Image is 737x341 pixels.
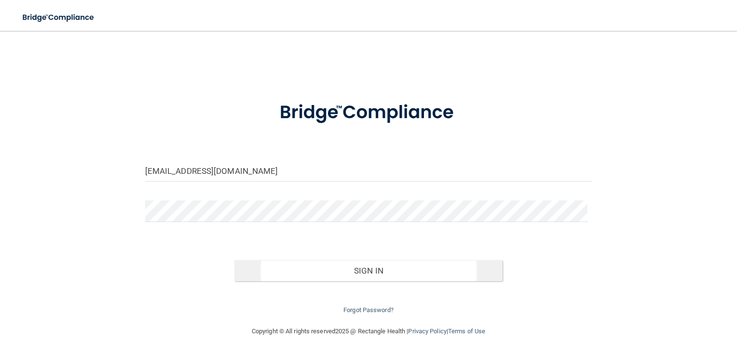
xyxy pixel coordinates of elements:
a: Privacy Policy [408,328,446,335]
img: bridge_compliance_login_screen.278c3ca4.svg [260,89,477,137]
input: Email [145,160,592,182]
button: Sign In [234,260,503,281]
a: Terms of Use [448,328,485,335]
img: bridge_compliance_login_screen.278c3ca4.svg [14,8,103,27]
a: Forgot Password? [343,306,394,314]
